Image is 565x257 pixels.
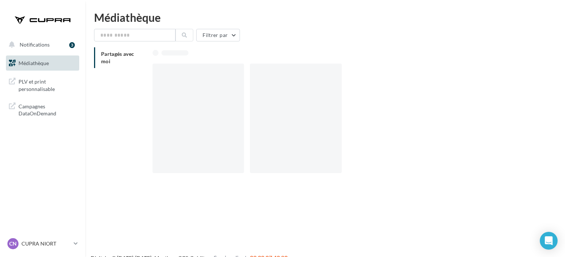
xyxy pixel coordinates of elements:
[19,60,49,66] span: Médiathèque
[4,98,81,120] a: Campagnes DataOnDemand
[6,237,79,251] a: CN CUPRA NIORT
[69,42,75,48] div: 3
[9,240,17,247] span: CN
[4,55,81,71] a: Médiathèque
[19,101,76,117] span: Campagnes DataOnDemand
[196,29,240,41] button: Filtrer par
[94,12,556,23] div: Médiathèque
[101,51,134,64] span: Partagés avec moi
[4,74,81,95] a: PLV et print personnalisable
[21,240,71,247] p: CUPRA NIORT
[540,232,558,250] div: Open Intercom Messenger
[20,41,50,48] span: Notifications
[19,77,76,92] span: PLV et print personnalisable
[4,37,78,53] button: Notifications 3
